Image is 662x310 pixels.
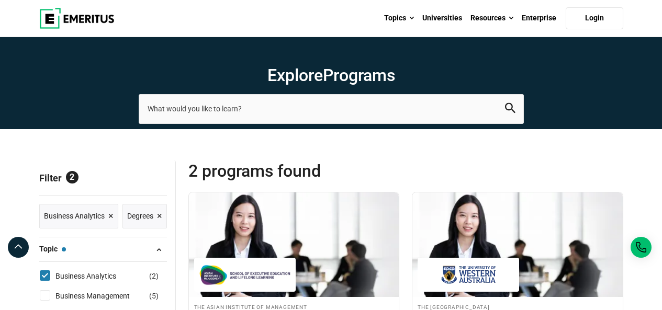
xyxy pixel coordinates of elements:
[108,209,114,224] span: ×
[505,103,515,115] button: search
[44,210,105,222] span: Business Analytics
[505,106,515,116] a: search
[189,192,399,297] img: GLOBAL MBA | Online Business Analytics Course
[39,160,167,195] p: Filter
[127,210,153,222] span: Degrees
[566,7,623,29] a: Login
[39,243,66,255] span: Topic
[134,173,167,186] a: Reset all
[39,204,118,228] a: Business Analytics ×
[55,270,137,282] a: Business Analytics
[139,65,524,86] h1: Explore
[66,171,78,183] span: 2
[152,272,156,280] span: 2
[412,192,623,297] img: GLOBAL MBA | Online Business Analytics Course
[139,94,524,123] input: search-page
[199,263,290,286] img: The Asian Institute of Management
[149,270,159,282] span: ( )
[152,292,156,300] span: 5
[122,204,167,228] a: Degrees ×
[39,242,167,257] button: Topic
[323,65,395,85] span: Programs
[157,209,162,224] span: ×
[149,290,159,302] span: ( )
[423,263,514,286] img: The University of Western Australia
[188,160,406,181] span: 2 Programs found
[55,290,151,302] a: Business Management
